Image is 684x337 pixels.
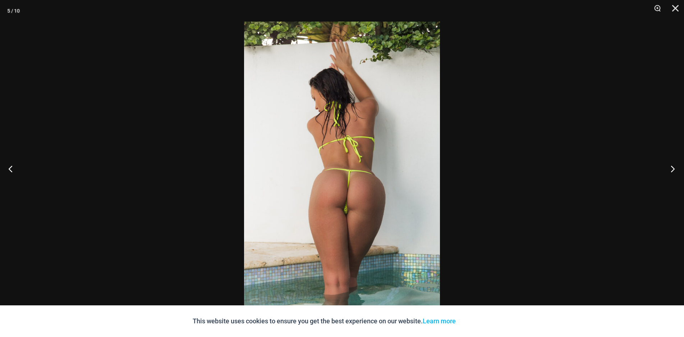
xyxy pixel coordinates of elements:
[193,316,456,327] p: This website uses cookies to ensure you get the best experience on our website.
[657,151,684,187] button: Next
[461,313,492,330] button: Accept
[7,5,20,16] div: 5 / 10
[423,317,456,325] a: Learn more
[244,22,440,315] img: Bubble Mesh Highlight Yellow 323 Underwire Top 421 Micro 04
